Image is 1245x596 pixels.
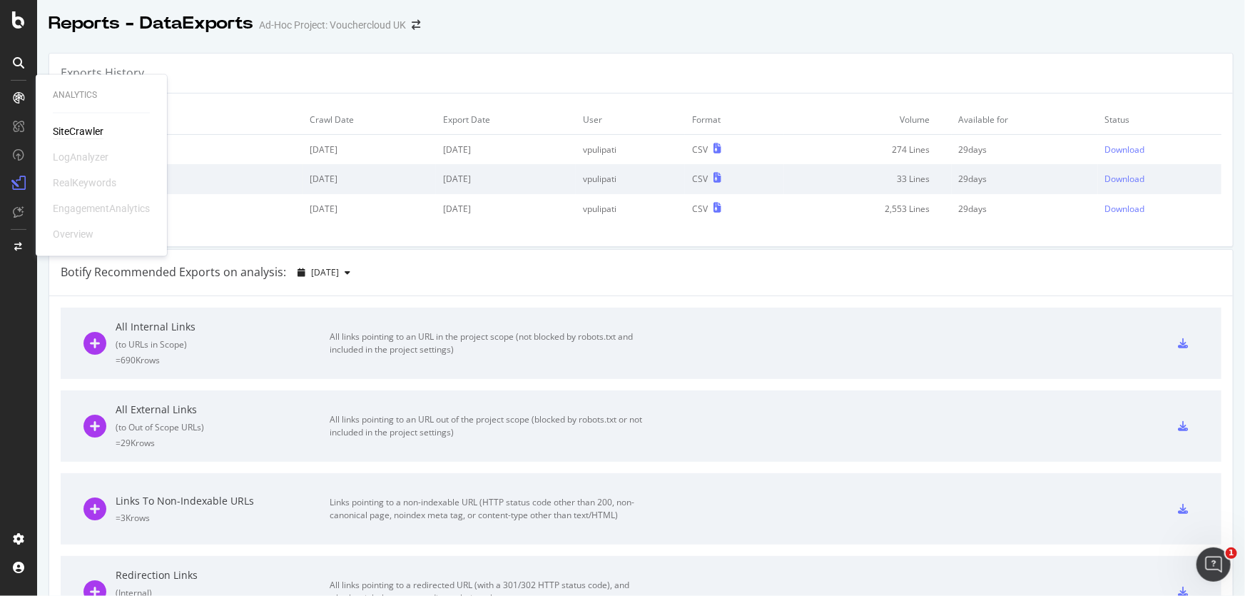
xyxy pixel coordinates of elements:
td: 29 days [952,194,1098,223]
div: Download [1105,143,1145,156]
div: CSV [692,203,708,215]
a: Download [1105,143,1214,156]
td: Export Type [61,105,303,135]
div: Links pointing to a non-indexable URL (HTTP status code other than 200, non-canonical page, noind... [330,496,651,522]
td: Crawl Date [303,105,437,135]
td: 29 days [952,135,1098,165]
div: = 3K rows [116,512,330,524]
td: Volume [784,105,952,135]
div: Download [1105,203,1145,215]
div: = 29K rows [116,437,330,449]
td: [DATE] [303,164,437,193]
td: 274 Lines [784,135,952,165]
div: CSV [692,143,708,156]
td: 29 days [952,164,1098,193]
button: [DATE] [292,261,356,284]
td: [DATE] [436,194,576,223]
div: Redirection Links [116,568,330,582]
span: 2025 Oct. 2nd [311,266,339,278]
div: URL Export (4 columns) [68,173,296,185]
div: csv-export [1178,338,1188,348]
td: Format [685,105,784,135]
div: All Internal Links [116,320,330,334]
div: LogAnalyzer [53,151,108,165]
div: CSV [692,173,708,185]
div: csv-export [1178,421,1188,431]
td: vpulipati [576,164,685,193]
div: EngagementAnalytics [53,202,150,216]
div: ( to URLs in Scope ) [116,338,330,350]
td: [DATE] [436,164,576,193]
div: Botify Recommended Exports on analysis: [61,264,286,281]
div: = 690K rows [116,354,330,366]
td: [DATE] [303,135,437,165]
div: csv-export [1178,504,1188,514]
td: vpulipati [576,194,685,223]
div: URL Export (2 columns) [68,143,296,156]
a: Download [1105,173,1214,185]
td: Status [1098,105,1221,135]
iframe: Intercom live chat [1196,547,1231,582]
td: Export Date [436,105,576,135]
td: User [576,105,685,135]
td: 33 Lines [784,164,952,193]
a: SiteCrawler [53,125,103,139]
div: ( to Out of Scope URLs ) [116,421,330,433]
div: URL Export (2 columns) [68,203,296,215]
td: 2,553 Lines [784,194,952,223]
td: [DATE] [436,135,576,165]
div: All links pointing to an URL out of the project scope (blocked by robots.txt or not included in t... [330,413,651,439]
div: All External Links [116,403,330,417]
div: Reports - DataExports [49,11,253,36]
div: Overview [53,228,93,242]
div: Links To Non-Indexable URLs [116,494,330,508]
td: [DATE] [303,194,437,223]
div: arrow-right-arrow-left [412,20,420,30]
div: Analytics [53,89,150,101]
a: Download [1105,203,1214,215]
td: Available for [952,105,1098,135]
div: Ad-Hoc Project: Vouchercloud UK [259,18,406,32]
span: 1 [1226,547,1237,559]
td: vpulipati [576,135,685,165]
div: All links pointing to an URL in the project scope (not blocked by robots.txt and included in the ... [330,330,651,356]
div: Exports History [61,65,144,81]
div: Download [1105,173,1145,185]
div: RealKeywords [53,176,116,191]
